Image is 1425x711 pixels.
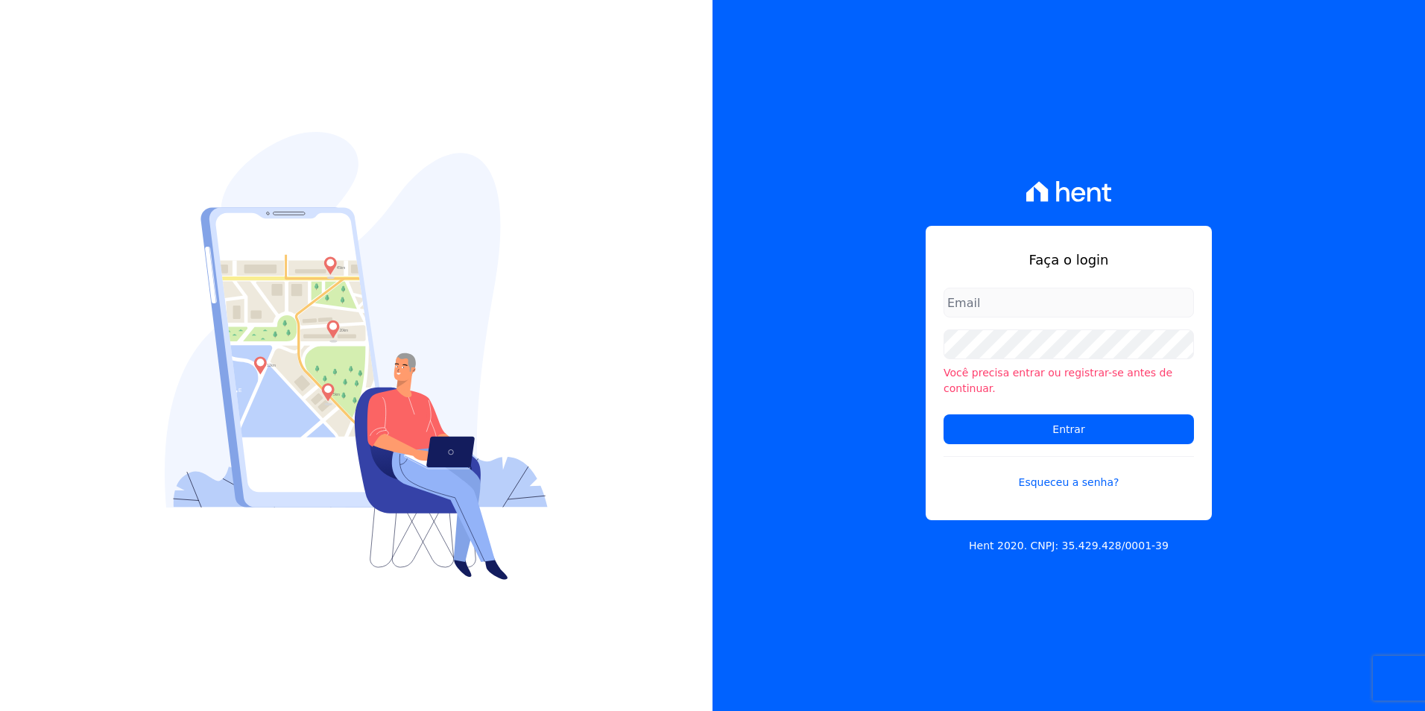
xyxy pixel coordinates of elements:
[944,456,1194,490] a: Esqueceu a senha?
[944,414,1194,444] input: Entrar
[969,538,1169,554] p: Hent 2020. CNPJ: 35.429.428/0001-39
[944,365,1194,396] li: Você precisa entrar ou registrar-se antes de continuar.
[944,250,1194,270] h1: Faça o login
[944,288,1194,317] input: Email
[165,132,548,580] img: Login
